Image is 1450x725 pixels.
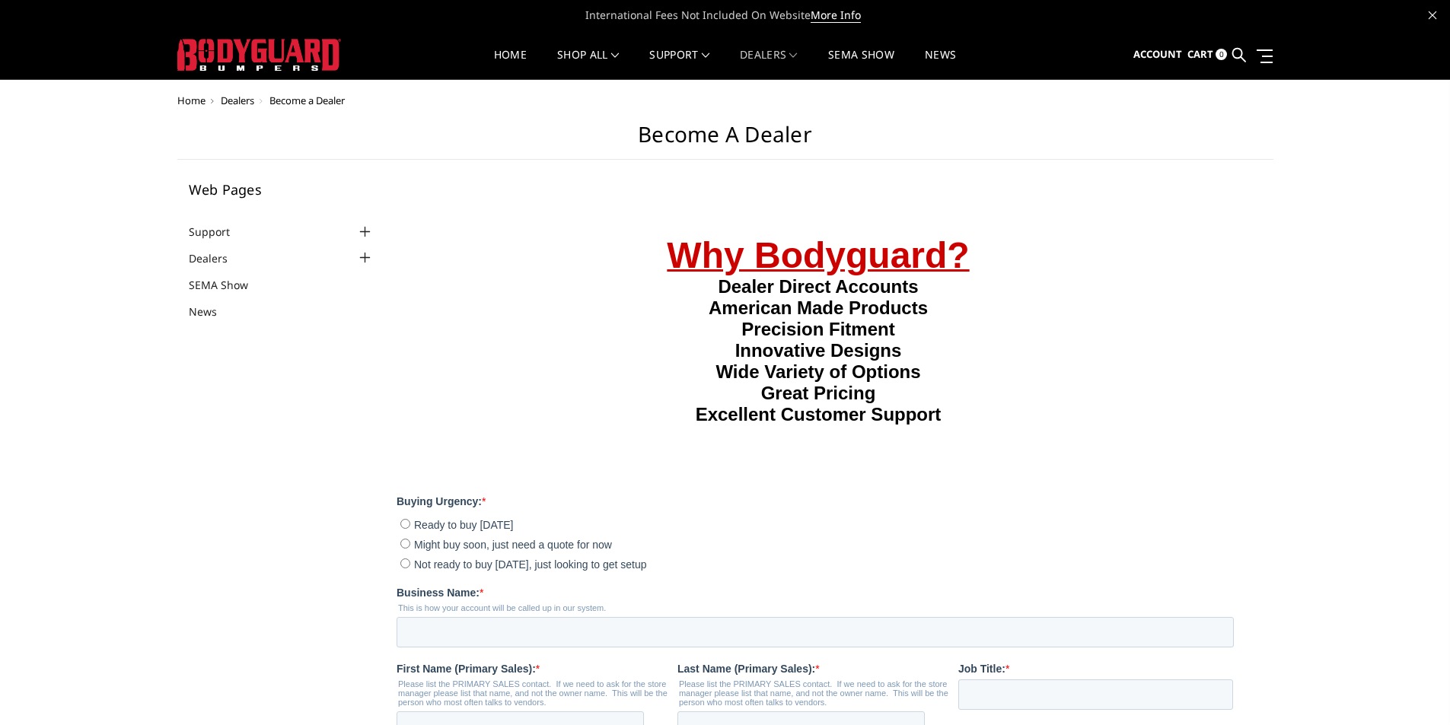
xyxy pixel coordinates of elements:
[299,206,545,227] span: Excellent Customer Support
[189,250,247,266] a: Dealers
[494,49,527,79] a: Home
[562,707,645,719] strong: Zip/Postal Code:
[189,277,267,293] a: SEMA Show
[321,78,521,99] strong: Dealer Direct Accounts
[4,361,14,370] input: Not ready to buy [DATE], just looking to get setup
[177,39,341,71] img: BODYGUARD BUMPERS
[177,94,206,107] a: Home
[270,37,572,78] span: Why Bodyguard?
[365,185,480,205] strong: Great Pricing
[811,8,861,23] a: More Info
[189,183,374,196] h5: Web Pages
[562,465,609,477] strong: Job Title:
[557,49,619,79] a: shop all
[189,224,249,240] a: Support
[189,304,236,320] a: News
[281,707,349,719] strong: State/Region:
[281,482,562,509] legend: Please list the PRIMARY SALES contact. If we need to ask for the store manager please list that n...
[4,341,14,351] input: Might buy soon, just need a quote for now
[339,121,505,163] strong: Precision Fitment Innovative Designs
[221,94,254,107] a: Dealers
[1187,47,1213,61] span: Cart
[925,49,956,79] a: News
[177,122,1273,160] h1: Become a Dealer
[1216,49,1227,60] span: 0
[18,341,215,353] span: Might buy soon, just need a quote for now
[4,321,14,331] input: Ready to buy [DATE]
[740,49,798,79] a: Dealers
[120,590,374,620] input: 000-000-0000
[828,49,894,79] a: SEMA Show
[312,100,531,120] strong: American Made Products
[649,49,709,79] a: Support
[18,361,250,373] span: Not ready to buy [DATE], just looking to get setup
[1374,652,1450,725] iframe: Chat Widget
[422,559,496,571] strong: Primary Email:
[423,576,828,594] strong: This email will be used to login our online dealer portal to order. Please choose a shared email ...
[1133,34,1182,75] a: Account
[18,321,116,333] span: Ready to buy [DATE]
[1133,47,1182,61] span: Account
[269,94,345,107] span: Become a Dealer
[319,164,524,184] strong: Wide Variety of Options
[281,465,419,477] strong: Last Name (Primary Sales):
[1187,34,1227,75] a: Cart 0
